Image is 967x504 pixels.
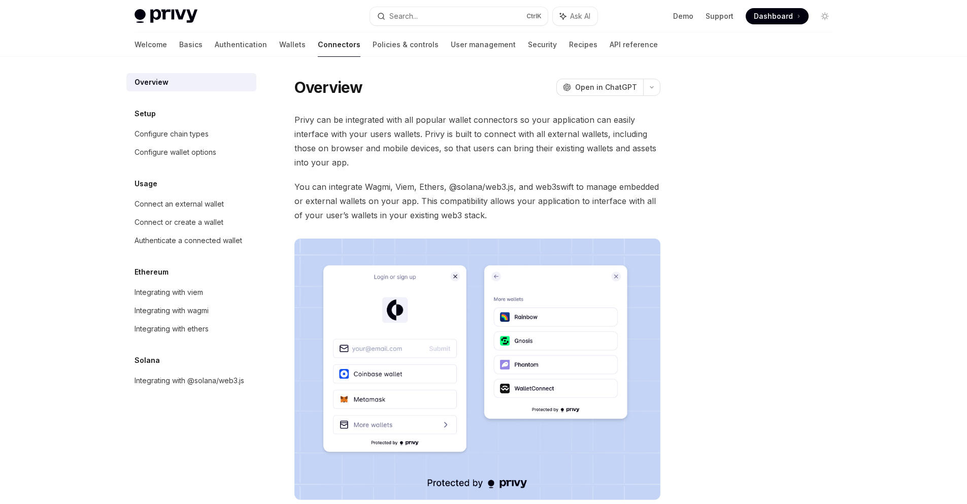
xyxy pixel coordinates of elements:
[373,32,439,57] a: Policies & controls
[294,180,660,222] span: You can integrate Wagmi, Viem, Ethers, @solana/web3.js, and web3swift to manage embedded or exter...
[294,239,660,500] img: Connectors3
[135,266,169,278] h5: Ethereum
[135,128,209,140] div: Configure chain types
[135,32,167,57] a: Welcome
[135,375,244,387] div: Integrating with @solana/web3.js
[126,213,256,231] a: Connect or create a wallet
[673,11,693,21] a: Demo
[451,32,516,57] a: User management
[610,32,658,57] a: API reference
[706,11,733,21] a: Support
[318,32,360,57] a: Connectors
[135,354,160,366] h5: Solana
[754,11,793,21] span: Dashboard
[746,8,809,24] a: Dashboard
[135,108,156,120] h5: Setup
[215,32,267,57] a: Authentication
[126,125,256,143] a: Configure chain types
[135,286,203,298] div: Integrating with viem
[126,143,256,161] a: Configure wallet options
[135,76,169,88] div: Overview
[556,79,643,96] button: Open in ChatGPT
[179,32,203,57] a: Basics
[526,12,542,20] span: Ctrl K
[569,32,597,57] a: Recipes
[135,9,197,23] img: light logo
[528,32,557,57] a: Security
[126,195,256,213] a: Connect an external wallet
[126,301,256,320] a: Integrating with wagmi
[294,78,363,96] h1: Overview
[135,305,209,317] div: Integrating with wagmi
[126,372,256,390] a: Integrating with @solana/web3.js
[294,113,660,170] span: Privy can be integrated with all popular wallet connectors so your application can easily interfa...
[126,283,256,301] a: Integrating with viem
[553,7,597,25] button: Ask AI
[389,10,418,22] div: Search...
[126,320,256,338] a: Integrating with ethers
[279,32,306,57] a: Wallets
[135,216,223,228] div: Connect or create a wallet
[135,323,209,335] div: Integrating with ethers
[570,11,590,21] span: Ask AI
[135,234,242,247] div: Authenticate a connected wallet
[817,8,833,24] button: Toggle dark mode
[135,178,157,190] h5: Usage
[370,7,548,25] button: Search...CtrlK
[135,146,216,158] div: Configure wallet options
[135,198,224,210] div: Connect an external wallet
[126,73,256,91] a: Overview
[575,82,637,92] span: Open in ChatGPT
[126,231,256,250] a: Authenticate a connected wallet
